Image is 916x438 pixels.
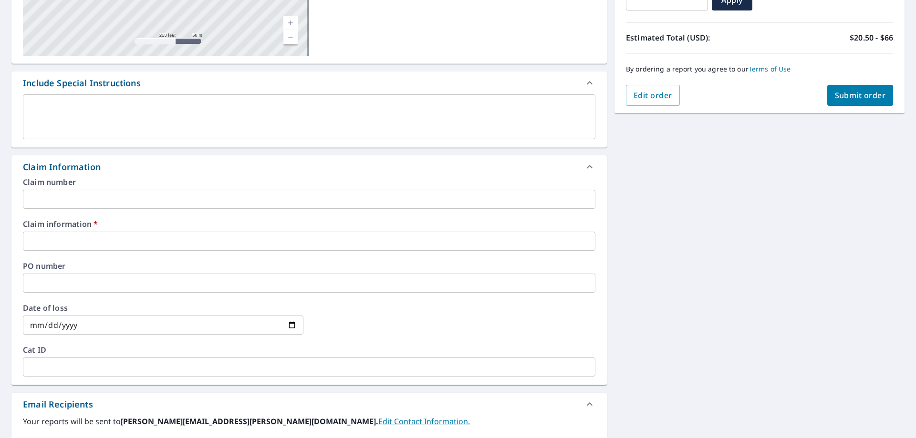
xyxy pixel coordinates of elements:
label: Claim number [23,178,595,186]
div: Include Special Instructions [23,77,141,90]
span: Submit order [835,90,886,101]
a: Current Level 17, Zoom In [283,16,298,30]
div: Email Recipients [23,398,93,411]
p: Estimated Total (USD): [626,32,760,43]
span: Edit order [634,90,672,101]
p: By ordering a report you agree to our [626,65,893,73]
b: [PERSON_NAME][EMAIL_ADDRESS][PERSON_NAME][DOMAIN_NAME]. [121,416,378,427]
div: Include Special Instructions [11,71,607,94]
label: Claim information [23,220,595,228]
a: Terms of Use [749,64,791,73]
button: Edit order [626,85,680,106]
div: Claim Information [11,155,607,178]
a: EditContactInfo [378,416,470,427]
label: Cat ID [23,346,595,354]
label: Your reports will be sent to [23,416,595,427]
label: Date of loss [23,304,303,312]
a: Current Level 17, Zoom Out [283,30,298,44]
div: Claim Information [23,161,101,173]
label: PO number [23,262,595,270]
button: Submit order [827,85,894,106]
p: $20.50 - $66 [850,32,893,43]
div: Email Recipients [11,393,607,416]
